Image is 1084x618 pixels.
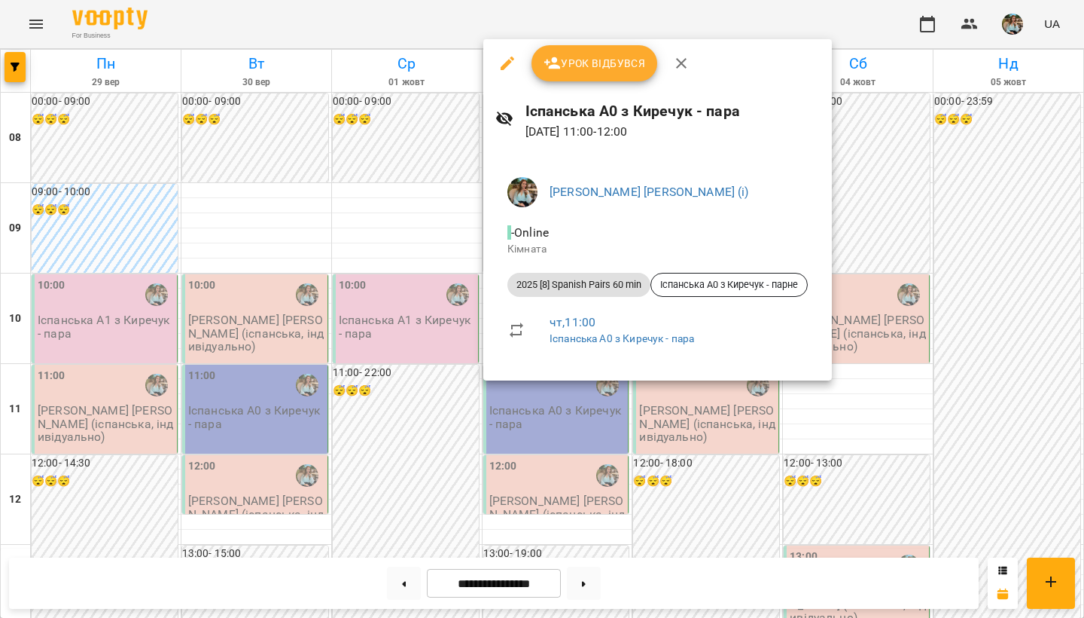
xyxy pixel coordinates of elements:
[550,185,749,199] a: [PERSON_NAME] [PERSON_NAME] (і)
[525,123,820,141] p: [DATE] 11:00 - 12:00
[507,225,552,240] span: - Online
[507,177,537,207] img: 856b7ccd7d7b6bcc05e1771fbbe895a7.jfif
[550,332,694,344] a: Іспанська А0 з Киречук - пара
[507,278,650,292] span: 2025 [8] Spanish Pairs 60 min
[531,45,658,81] button: Урок відбувся
[544,54,646,72] span: Урок відбувся
[651,278,807,292] span: Іспанська А0 з Киречук - парне
[550,315,595,329] a: чт , 11:00
[507,242,808,257] p: Кімната
[525,99,820,123] h6: Іспанська А0 з Киречук - пара
[650,273,808,297] div: Іспанська А0 з Киречук - парне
